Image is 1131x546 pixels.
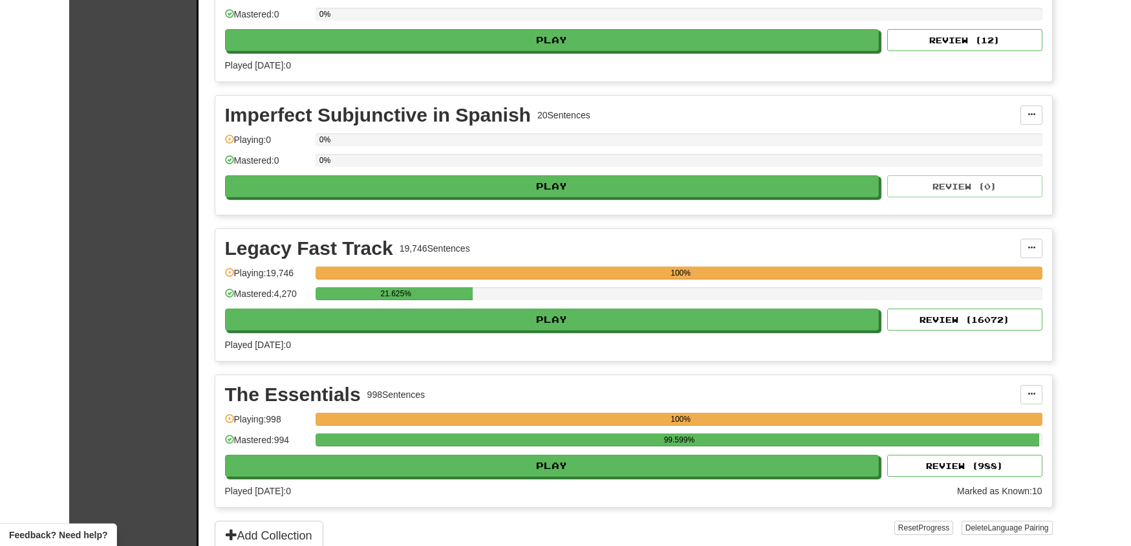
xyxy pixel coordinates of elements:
button: Review (16072) [887,309,1042,331]
div: Imperfect Subjunctive in Spanish [225,105,531,125]
div: 100% [319,267,1042,279]
button: Review (988) [887,455,1042,477]
button: Play [225,455,879,477]
span: Played [DATE]: 0 [225,340,291,350]
div: 21.625% [319,287,473,300]
span: Played [DATE]: 0 [225,60,291,71]
div: 998 Sentences [367,388,425,401]
button: Play [225,29,879,51]
div: 19,746 Sentences [400,242,470,255]
div: Playing: 19,746 [225,267,309,288]
div: Playing: 0 [225,133,309,155]
button: DeleteLanguage Pairing [962,521,1053,535]
div: Mastered: 4,270 [225,287,309,309]
span: Progress [918,523,949,532]
button: Review (12) [887,29,1042,51]
div: 20 Sentences [537,109,590,122]
span: Open feedback widget [9,529,107,541]
div: Playing: 998 [225,413,309,434]
span: Played [DATE]: 0 [225,486,291,496]
div: Mastered: 0 [225,8,309,29]
button: ResetProgress [894,521,953,535]
span: Language Pairing [987,523,1048,532]
button: Play [225,309,879,331]
button: Play [225,175,879,197]
div: Marked as Known: 10 [957,485,1042,497]
div: Mastered: 0 [225,154,309,175]
div: The Essentials [225,385,361,404]
div: Legacy Fast Track [225,239,393,258]
button: Review (0) [887,175,1042,197]
div: 99.599% [319,433,1039,446]
div: Mastered: 994 [225,433,309,455]
div: 100% [319,413,1042,426]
